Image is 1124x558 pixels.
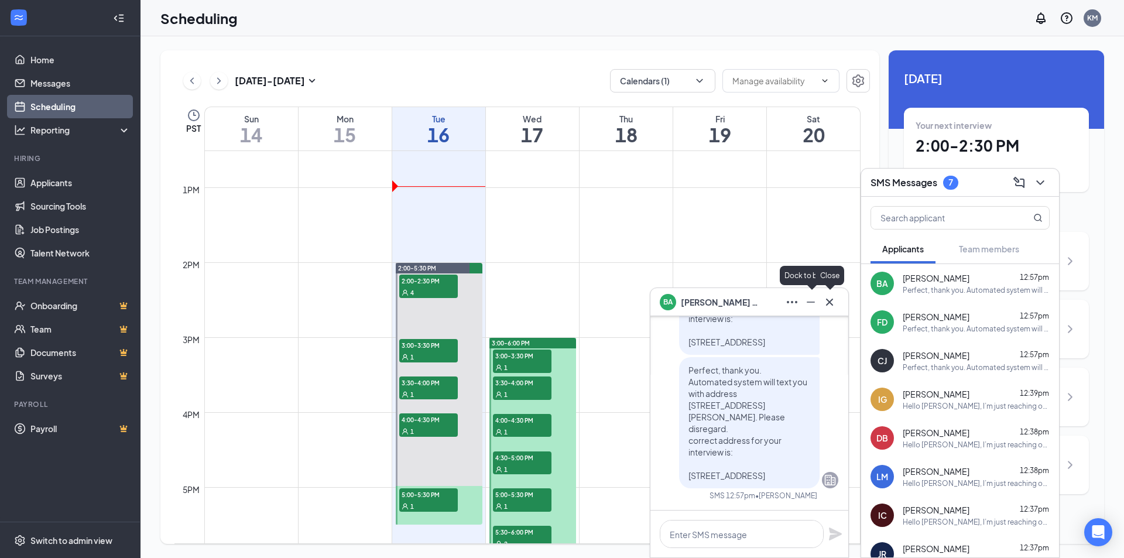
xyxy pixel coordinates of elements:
[878,393,887,405] div: IG
[402,354,409,361] svg: User
[580,125,673,145] h1: 18
[767,107,860,150] a: September 20, 2025
[504,502,508,511] span: 1
[903,427,969,439] span: [PERSON_NAME]
[710,491,755,501] div: SMS 12:57pm
[916,136,1077,156] h1: 2:00 - 2:30 PM
[30,71,131,95] a: Messages
[755,491,817,501] span: • [PERSON_NAME]
[14,535,26,546] svg: Settings
[486,125,579,145] h1: 17
[30,48,131,71] a: Home
[486,107,579,150] a: September 17, 2025
[493,488,551,500] span: 5:00-5:30 PM
[877,316,887,328] div: FD
[610,69,715,93] button: Calendars (1)ChevronDown
[402,391,409,398] svg: User
[30,218,131,241] a: Job Postings
[1060,11,1074,25] svg: QuestionInfo
[903,401,1050,411] div: Hello [PERSON_NAME], I’m just reaching out as a reminder for your interview scheduled for [DATE] ...
[183,72,201,90] button: ChevronLeft
[495,429,502,436] svg: User
[1063,458,1077,472] svg: ChevronRight
[580,113,673,125] div: Thu
[14,276,128,286] div: Team Management
[681,296,763,309] span: [PERSON_NAME] Arenas
[160,8,238,28] h1: Scheduling
[30,124,131,136] div: Reporting
[1010,173,1029,192] button: ComposeMessage
[495,540,502,547] svg: User
[504,540,508,548] span: 2
[1020,466,1049,475] span: 12:38pm
[495,391,502,398] svg: User
[673,125,766,145] h1: 19
[493,350,551,361] span: 3:00-3:30 PM
[878,509,887,521] div: IC
[486,113,579,125] div: Wed
[1063,390,1077,404] svg: ChevronRight
[30,317,131,341] a: TeamCrown
[673,107,766,150] a: September 19, 2025
[30,95,131,118] a: Scheduling
[767,125,860,145] h1: 20
[1020,273,1049,282] span: 12:57pm
[493,376,551,388] span: 3:30-4:00 PM
[780,266,844,285] div: Dock to bottom
[186,74,198,88] svg: ChevronLeft
[767,113,860,125] div: Sat
[180,333,202,346] div: 3pm
[30,171,131,194] a: Applicants
[903,285,1050,295] div: Perfect, thank you. Automated system will text you with address [STREET_ADDRESS][PERSON_NAME]. Pl...
[823,295,837,309] svg: Cross
[1020,311,1049,320] span: 12:57pm
[903,543,969,554] span: [PERSON_NAME]
[688,365,807,481] span: Perfect, thank you. Automated system will text you with address [STREET_ADDRESS][PERSON_NAME]. Pl...
[804,295,818,309] svg: Minimize
[903,324,1050,334] div: Perfect, thank you. Automated system will text you with address [STREET_ADDRESS][PERSON_NAME]. Pl...
[402,289,409,296] svg: User
[904,69,1089,87] span: [DATE]
[392,107,485,150] a: September 16, 2025
[903,311,969,323] span: [PERSON_NAME]
[1020,427,1049,436] span: 12:38pm
[732,74,815,87] input: Manage availability
[30,194,131,218] a: Sourcing Tools
[903,272,969,284] span: [PERSON_NAME]
[493,526,551,538] span: 5:30-6:00 PM
[205,125,298,145] h1: 14
[903,504,969,516] span: [PERSON_NAME]
[399,339,458,351] span: 3:00-3:30 PM
[694,75,705,87] svg: ChevronDown
[495,466,502,473] svg: User
[828,527,842,541] svg: Plane
[30,417,131,440] a: PayrollCrown
[871,176,937,189] h3: SMS Messages
[493,451,551,463] span: 4:30-5:00 PM
[30,294,131,317] a: OnboardingCrown
[903,350,969,361] span: [PERSON_NAME]
[495,364,502,371] svg: User
[299,113,392,125] div: Mon
[903,440,1050,450] div: Hello [PERSON_NAME], I’m just reaching out as a reminder for your interview scheduled for [DATE] ...
[410,427,414,436] span: 1
[823,473,837,487] svg: Company
[213,74,225,88] svg: ChevronRight
[399,376,458,388] span: 3:30-4:00 PM
[113,12,125,24] svg: Collapse
[1020,505,1049,514] span: 12:37pm
[948,177,953,187] div: 7
[903,517,1050,527] div: Hello [PERSON_NAME], I’m just reaching out as a reminder for your interview scheduled for [DATE] ...
[180,258,202,271] div: 2pm
[1063,254,1077,268] svg: ChevronRight
[13,12,25,23] svg: WorkstreamLogo
[299,107,392,150] a: September 15, 2025
[410,391,414,399] span: 1
[495,503,502,510] svg: User
[235,74,305,87] h3: [DATE] - [DATE]
[186,122,201,134] span: PST
[399,275,458,286] span: 2:00-2:30 PM
[14,153,128,163] div: Hiring
[399,413,458,425] span: 4:00-4:30 PM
